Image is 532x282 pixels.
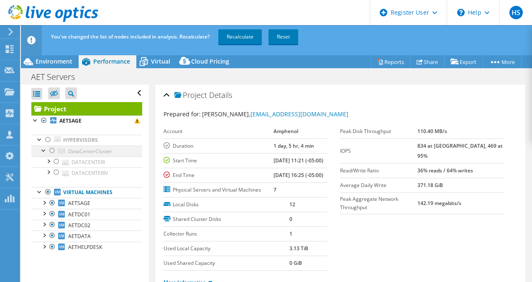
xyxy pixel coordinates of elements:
a: Export [444,55,483,68]
label: Peak Aggregate Network Throughput [340,195,417,212]
span: Project [174,91,207,100]
a: Hypervisors [31,135,142,146]
a: Reports [371,55,411,68]
span: AETDC02 [68,222,90,229]
span: [PERSON_NAME], [202,110,348,118]
b: [DATE] 11:21 (-05:00) [274,157,323,164]
a: AETDATA [31,231,142,241]
b: 834 at [GEOGRAPHIC_DATA], 469 at 95% [417,142,503,159]
a: AETDC02 [31,220,142,231]
a: Reset [269,29,298,44]
b: [DATE] 16:25 (-05:00) [274,172,323,179]
label: Used Local Capacity [164,244,289,253]
label: Start Time [164,156,274,165]
b: 1 [289,230,292,237]
a: Share [410,55,445,68]
label: Average Daily Write [340,181,417,190]
span: AETSAGE [68,200,90,207]
span: Virtual [151,57,170,65]
svg: \n [457,9,465,16]
b: Amphenol [274,128,298,135]
b: 7 [274,186,276,193]
span: Details [209,90,232,100]
b: 0 GiB [289,259,302,267]
label: End Time [164,171,274,179]
a: More [483,55,522,68]
label: Shared Cluster Disks [164,215,289,223]
a: AETSAGE [31,115,142,126]
span: Performance [93,57,130,65]
b: 12 [289,201,295,208]
a: Virtual Machines [31,187,142,198]
span: AETDATA [68,233,91,240]
a: Project [31,102,142,115]
a: [EMAIL_ADDRESS][DOMAIN_NAME] [251,110,348,118]
label: Account [164,127,274,136]
b: 0 [289,215,292,223]
label: IOPS [340,147,417,155]
a: AETSAGE [31,198,142,209]
label: Used Shared Capacity [164,259,289,267]
b: AETSAGE [59,117,82,124]
h1: AET Servers [27,72,88,82]
a: DATACENTERI [31,156,142,167]
a: Recalculate [218,29,262,44]
span: DataCenterCluster [68,148,112,155]
span: Environment [36,57,72,65]
label: Local Disks [164,200,289,209]
b: 36% reads / 64% writes [417,167,473,174]
span: You've changed the list of nodes included in analysis. Recalculate? [51,33,210,40]
a: DataCenterCluster [31,146,142,156]
b: 371.18 GiB [417,182,443,189]
b: 3.13 TiB [289,245,308,252]
b: 142.19 megabits/s [417,200,461,207]
span: HS [509,6,523,19]
span: AETHELPDESK [68,244,102,251]
a: AETDC01 [31,209,142,220]
a: DATACENTERIV [31,167,142,178]
label: Prepared for: [164,110,201,118]
label: Collector Runs [164,230,289,238]
span: Cloud Pricing [191,57,229,65]
span: AETDC01 [68,211,90,218]
label: Read/Write Ratio [340,167,417,175]
a: AETHELPDESK [31,242,142,253]
b: 110.40 MB/s [417,128,447,135]
b: 1 day, 5 hr, 4 min [274,142,314,149]
label: Peak Disk Throughput [340,127,417,136]
label: Physical Servers and Virtual Machines [164,186,274,194]
label: Duration [164,142,274,150]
